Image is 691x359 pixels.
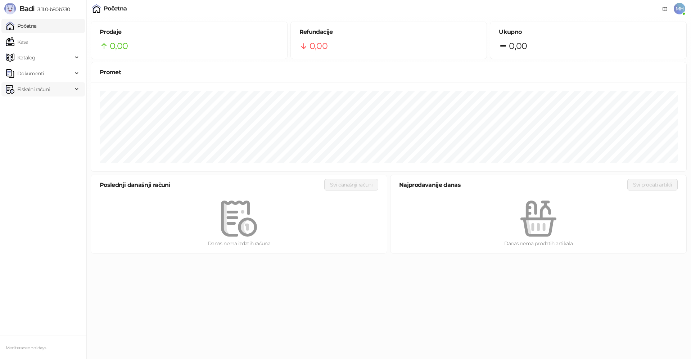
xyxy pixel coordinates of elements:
span: 0,00 [509,39,527,53]
div: Danas nema prodatih artikala [402,239,675,247]
h5: Prodaje [100,28,279,36]
span: 3.11.0-b80b730 [35,6,70,13]
div: Danas nema izdatih računa [103,239,375,247]
a: Početna [6,19,37,33]
span: MH [674,3,685,14]
span: 0,00 [310,39,328,53]
span: Badi [19,4,35,13]
a: Dokumentacija [659,3,671,14]
div: Promet [100,68,678,77]
h5: Ukupno [499,28,678,36]
small: Mediteraneo holidays [6,345,46,350]
div: Najprodavanije danas [399,180,627,189]
div: Poslednji današnji računi [100,180,324,189]
button: Svi današnji računi [324,179,378,190]
a: Kasa [6,35,28,49]
span: 0,00 [110,39,128,53]
span: Katalog [17,50,36,65]
img: Logo [4,3,16,14]
span: Dokumenti [17,66,44,81]
h5: Refundacije [299,28,478,36]
div: Početna [104,6,127,12]
button: Svi prodati artikli [627,179,678,190]
span: Fiskalni računi [17,82,50,97]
